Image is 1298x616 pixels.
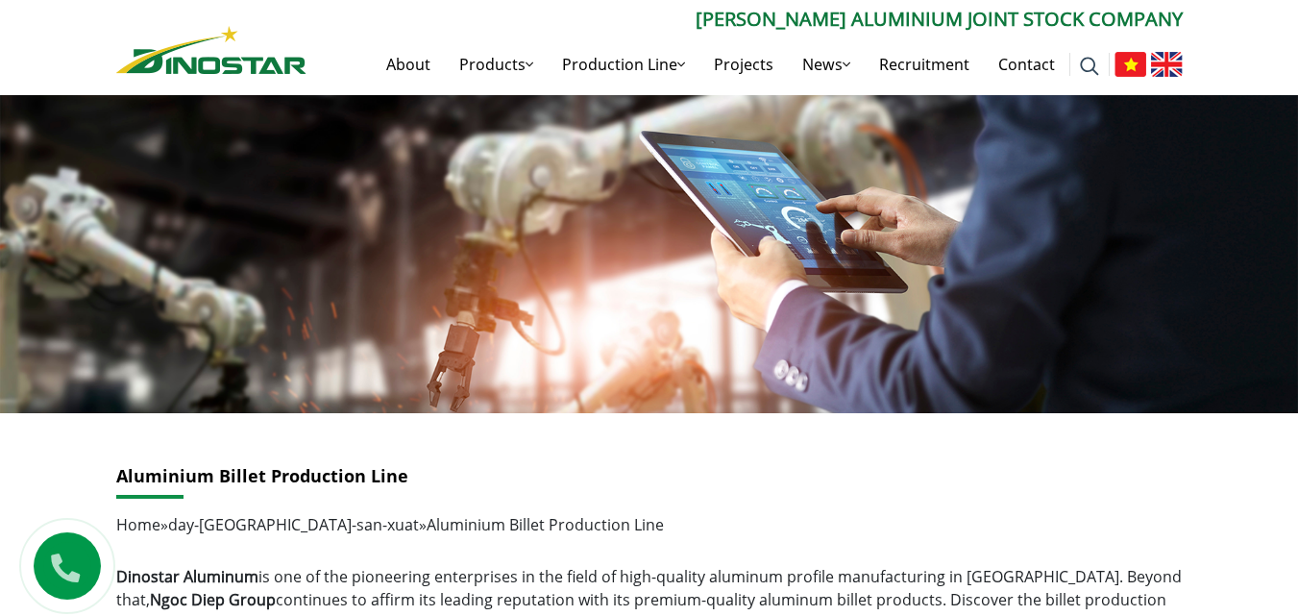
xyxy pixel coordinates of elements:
a: Ngoc Diep Group [150,589,276,610]
a: Projects [699,34,788,95]
a: day-[GEOGRAPHIC_DATA]-san-xuat [168,514,419,535]
a: News [788,34,865,95]
a: Recruitment [865,34,984,95]
img: Nhôm Dinostar [116,26,306,74]
span: Aluminium Billet Production Line [427,514,664,535]
a: Contact [984,34,1069,95]
a: About [372,34,445,95]
a: Production Line [548,34,699,95]
span: » » [116,514,664,535]
a: Aluminium Billet Production Line [116,464,408,487]
a: Products [445,34,548,95]
strong: Dinostar Aluminum [116,566,258,587]
p: [PERSON_NAME] Aluminium Joint Stock Company [306,5,1183,34]
a: Home [116,514,160,535]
